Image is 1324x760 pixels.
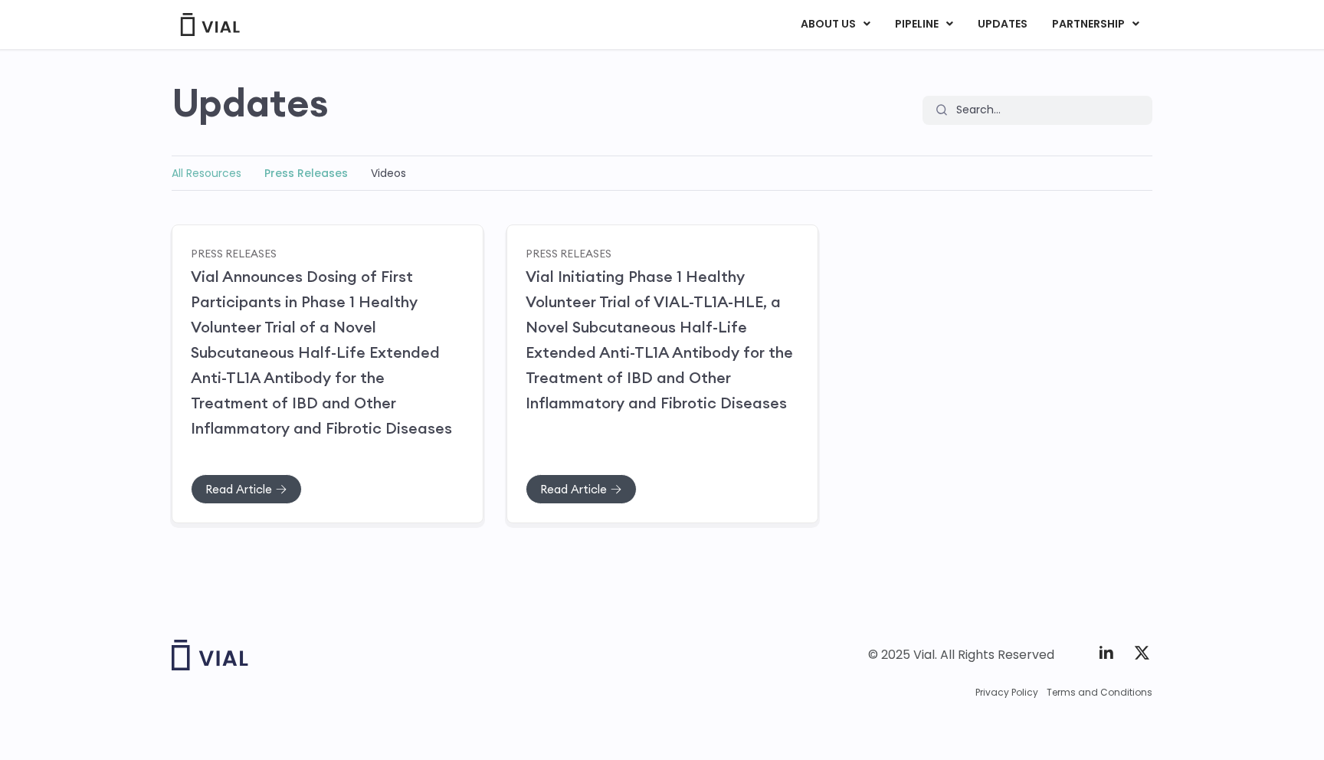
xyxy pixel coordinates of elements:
[179,13,241,36] img: Vial Logo
[526,474,637,504] a: Read Article
[883,11,965,38] a: PIPELINEMenu Toggle
[172,165,241,181] a: All Resources
[526,246,611,260] a: Press Releases
[965,11,1039,38] a: UPDATES
[975,686,1038,699] a: Privacy Policy
[1040,11,1152,38] a: PARTNERSHIPMenu Toggle
[1047,686,1152,699] a: Terms and Conditions
[205,483,272,495] span: Read Article
[868,647,1054,663] div: © 2025 Vial. All Rights Reserved
[946,96,1152,125] input: Search...
[191,246,277,260] a: Press Releases
[371,165,406,181] a: Videos
[540,483,607,495] span: Read Article
[172,640,248,670] img: Vial logo wih "Vial" spelled out
[264,165,348,181] a: Press Releases
[191,267,452,437] a: Vial Announces Dosing of First Participants in Phase 1 Healthy Volunteer Trial of a Novel Subcuta...
[191,474,302,504] a: Read Article
[788,11,882,38] a: ABOUT USMenu Toggle
[526,267,793,412] a: Vial Initiating Phase 1 Healthy Volunteer Trial of VIAL-TL1A-HLE, a Novel Subcutaneous Half-Life ...
[172,80,329,125] h2: Updates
